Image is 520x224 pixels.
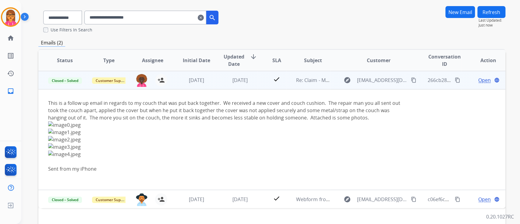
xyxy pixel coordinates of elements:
[103,57,115,64] span: Type
[7,34,14,42] mat-icon: home
[189,196,204,203] span: [DATE]
[48,99,408,180] div: This is a follow up email in regards to my couch that was put back together. We received a new co...
[427,53,461,68] span: Conversation ID
[223,53,245,68] span: Updated Date
[296,77,347,84] span: Re: Claim - Maimz Sofa
[494,77,500,83] mat-icon: language
[296,196,434,203] span: Webform from [EMAIL_ADDRESS][DOMAIN_NAME] on [DATE]
[157,196,165,203] mat-icon: person_add
[48,197,82,203] span: Closed – Solved
[357,76,408,84] span: [EMAIL_ADDRESS][DOMAIN_NAME]
[479,23,505,28] span: Just now
[445,6,475,18] button: New Email
[48,136,408,143] img: image2.jpeg
[92,197,132,203] span: Customer Support
[344,76,351,84] mat-icon: explore
[367,57,391,64] span: Customer
[357,196,408,203] span: [EMAIL_ADDRESS][DOMAIN_NAME]
[38,39,65,47] p: Emails (2)
[455,197,460,202] mat-icon: content_copy
[7,52,14,59] mat-icon: list_alt
[136,193,148,206] img: agent-avatar
[48,151,408,158] img: image4.jpeg
[250,53,257,60] mat-icon: arrow_downward
[48,77,82,84] span: Closed – Solved
[272,57,281,64] span: SLA
[157,76,165,84] mat-icon: person_add
[344,196,351,203] mat-icon: explore
[142,57,163,64] span: Assignee
[189,77,204,84] span: [DATE]
[51,27,92,33] label: Use Filters In Search
[411,77,416,83] mat-icon: content_copy
[455,77,460,83] mat-icon: content_copy
[232,77,248,84] span: [DATE]
[136,74,148,87] img: agent-avatar
[182,57,210,64] span: Initial Date
[427,77,518,84] span: 266cb287-f2da-469e-8885-1755ad5f0ef8
[486,213,514,220] p: 0.20.1027RC
[477,6,505,18] button: Refresh
[273,195,280,202] mat-icon: check
[478,76,491,84] span: Open
[494,197,500,202] mat-icon: language
[48,165,408,172] div: Sent from my iPhone
[209,14,216,21] mat-icon: search
[48,143,408,151] img: image3.jpeg
[478,196,491,203] span: Open
[2,9,19,26] img: avatar
[57,57,73,64] span: Status
[198,14,204,21] mat-icon: clear
[92,77,132,84] span: Customer Support
[273,76,280,83] mat-icon: check
[232,196,248,203] span: [DATE]
[411,197,416,202] mat-icon: content_copy
[479,18,505,23] span: Last Updated:
[48,121,408,129] img: image0.jpeg
[462,50,505,71] th: Action
[7,70,14,77] mat-icon: history
[48,129,408,136] img: image1.jpeg
[304,57,322,64] span: Subject
[7,87,14,95] mat-icon: inbox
